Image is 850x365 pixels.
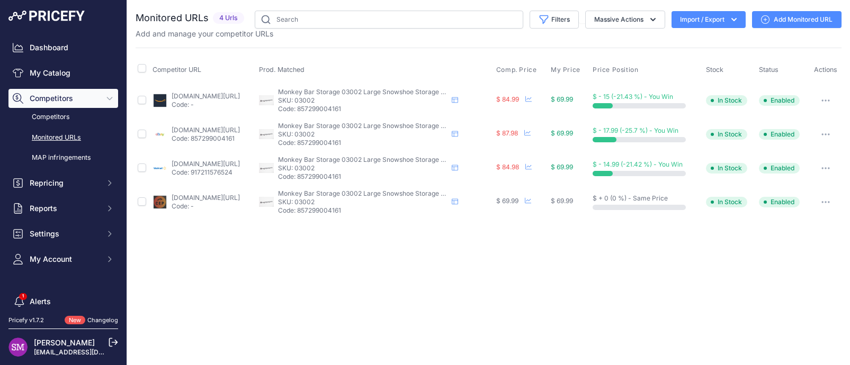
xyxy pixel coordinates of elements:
[551,163,573,171] span: $ 69.99
[172,194,240,202] a: [DOMAIN_NAME][URL]
[8,224,118,243] button: Settings
[8,129,118,147] a: Monitored URLs
[87,316,118,324] a: Changelog
[593,160,683,168] span: $ - 14.99 (-21.42 %) - You Win
[593,126,678,134] span: $ - 17.99 (-25.7 %) - You Win
[8,250,118,269] button: My Account
[153,66,201,74] span: Competitor URL
[759,163,800,174] span: Enabled
[255,11,523,29] input: Search
[496,66,537,74] span: Comp. Price
[706,95,747,106] span: In Stock
[752,11,842,28] a: Add Monitored URL
[8,292,118,311] a: Alerts
[30,203,99,214] span: Reports
[585,11,665,29] button: Massive Actions
[551,197,573,205] span: $ 69.99
[8,316,44,325] div: Pricefy v1.7.2
[551,95,573,103] span: $ 69.99
[530,11,579,29] button: Filters
[259,66,305,74] span: Prod. Matched
[172,101,240,109] p: Code: -
[8,174,118,193] button: Repricing
[551,66,583,74] button: My Price
[814,66,837,74] span: Actions
[706,129,747,140] span: In Stock
[551,66,580,74] span: My Price
[30,178,99,188] span: Repricing
[593,93,673,101] span: $ - 15 (-21.43 %) - You Win
[672,11,746,28] button: Import / Export
[136,29,273,39] p: Add and manage your competitor URLs
[172,168,240,177] p: Code: 917211576524
[278,105,448,113] p: Code: 857299004161
[278,189,456,197] span: Monkey Bar Storage 03002 Large Snowshoe Storage Rack
[30,229,99,239] span: Settings
[172,92,240,100] a: [DOMAIN_NAME][URL]
[496,66,539,74] button: Comp. Price
[172,134,240,143] p: Code: 857299004161
[172,126,240,134] a: [DOMAIN_NAME][URL]
[593,66,638,74] span: Price Position
[278,122,456,130] span: Monkey Bar Storage 03002 Large Snowshoe Storage Rack
[496,197,518,205] span: $ 69.99
[30,254,99,264] span: My Account
[8,38,118,57] a: Dashboard
[759,129,800,140] span: Enabled
[278,172,448,181] p: Code: 857299004161
[278,198,448,206] p: SKU: 03002
[65,316,85,325] span: New
[496,129,518,137] span: $ 87.98
[278,88,456,96] span: Monkey Bar Storage 03002 Large Snowshoe Storage Rack
[30,93,99,104] span: Competitors
[213,12,244,24] span: 4 Urls
[759,66,779,74] span: Status
[8,149,118,167] a: MAP infringements
[8,38,118,351] nav: Sidebar
[593,194,668,202] span: $ + 0 (0 %) - Same Price
[278,164,448,172] p: SKU: 03002
[759,197,800,207] span: Enabled
[8,199,118,218] button: Reports
[278,96,448,105] p: SKU: 03002
[278,130,448,139] p: SKU: 03002
[34,348,145,356] a: [EMAIL_ADDRESS][DOMAIN_NAME]
[551,129,573,137] span: $ 69.99
[706,66,723,74] span: Stock
[278,156,456,163] span: Monkey Bar Storage 03002 Large Snowshoe Storage Rack
[8,89,118,108] button: Competitors
[706,163,747,174] span: In Stock
[278,139,448,147] p: Code: 857299004161
[8,108,118,126] a: Competitors
[8,11,85,21] img: Pricefy Logo
[8,63,118,83] a: My Catalog
[706,197,747,207] span: In Stock
[172,160,240,168] a: [DOMAIN_NAME][URL]
[496,163,519,171] span: $ 84.98
[496,95,519,103] span: $ 84.99
[278,206,448,215] p: Code: 857299004161
[136,11,209,25] h2: Monitored URLs
[593,66,640,74] button: Price Position
[34,338,95,347] a: [PERSON_NAME]
[172,202,240,211] p: Code: -
[759,95,800,106] span: Enabled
